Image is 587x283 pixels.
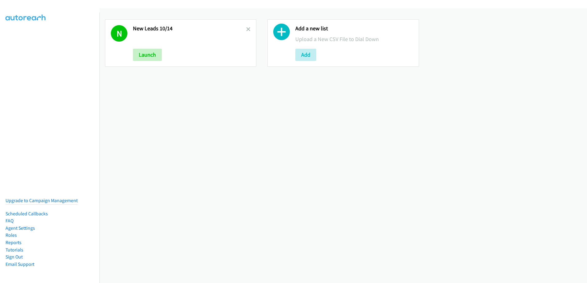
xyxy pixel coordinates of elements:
[6,232,17,238] a: Roles
[295,35,413,43] p: Upload a New CSV File to Dial Down
[133,25,246,32] h2: New Leads 10/14
[111,25,127,42] h1: N
[133,49,162,61] button: Launch
[295,25,413,32] h2: Add a new list
[6,225,35,231] a: Agent Settings
[6,247,23,253] a: Tutorials
[6,211,48,217] a: Scheduled Callbacks
[295,49,316,61] button: Add
[6,261,34,267] a: Email Support
[6,240,21,245] a: Reports
[6,218,14,224] a: FAQ
[6,254,23,260] a: Sign Out
[6,198,78,203] a: Upgrade to Campaign Management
